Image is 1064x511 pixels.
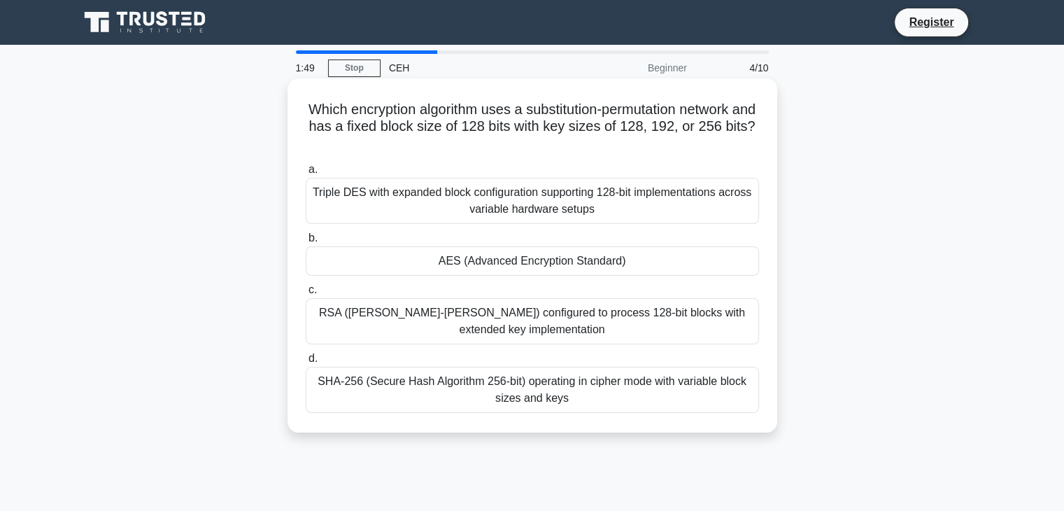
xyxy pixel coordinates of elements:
div: Triple DES with expanded block configuration supporting 128-bit implementations across variable h... [306,178,759,224]
div: Beginner [573,54,695,82]
a: Register [900,13,962,31]
span: b. [308,232,318,244]
div: SHA-256 (Secure Hash Algorithm 256-bit) operating in cipher mode with variable block sizes and keys [306,367,759,413]
h5: Which encryption algorithm uses a substitution-permutation network and has a fixed block size of ... [304,101,760,153]
a: Stop [328,59,381,77]
div: CEH [381,54,573,82]
div: RSA ([PERSON_NAME]-[PERSON_NAME]) configured to process 128-bit blocks with extended key implemen... [306,298,759,344]
div: 1:49 [288,54,328,82]
div: AES (Advanced Encryption Standard) [306,246,759,276]
div: 4/10 [695,54,777,82]
span: d. [308,352,318,364]
span: c. [308,283,317,295]
span: a. [308,163,318,175]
